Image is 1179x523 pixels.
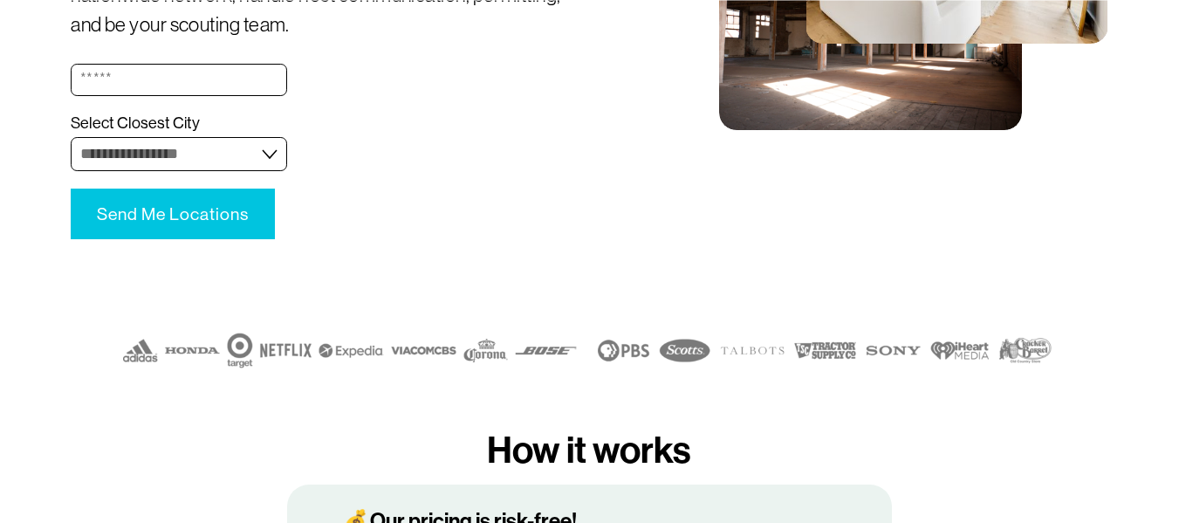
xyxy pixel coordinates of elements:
[71,114,200,134] span: Select Closest City
[97,204,249,224] span: Send Me Locations
[374,429,805,474] h3: How it works
[71,137,287,171] select: Select Closest City
[71,189,275,239] button: Send Me LocationsSend Me Locations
